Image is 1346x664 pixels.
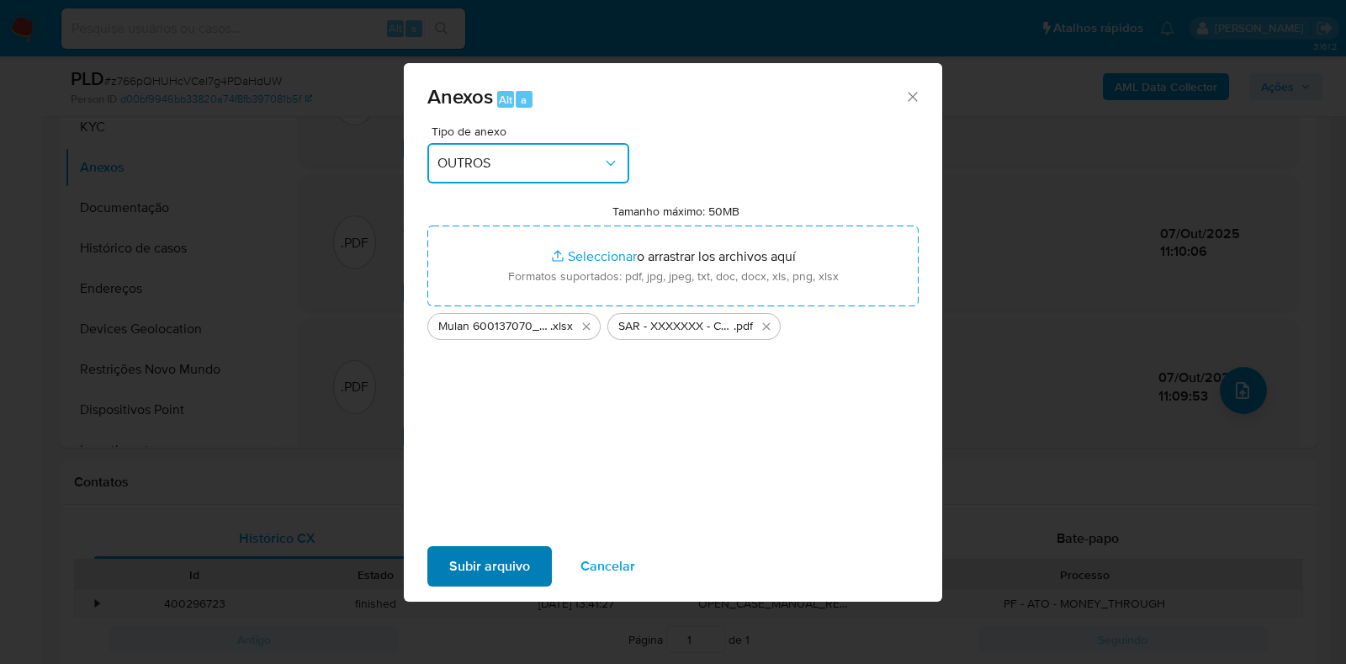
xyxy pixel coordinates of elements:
[734,318,753,335] span: .pdf
[499,92,512,108] span: Alt
[904,88,919,104] button: Cerrar
[427,143,629,183] button: OUTROS
[612,204,739,219] label: Tamanho máximo: 50MB
[521,92,527,108] span: a
[432,125,633,137] span: Tipo de anexo
[618,318,734,335] span: SAR - XXXXXXX - CPF 41409604268 - [PERSON_NAME]
[437,155,602,172] span: OUTROS
[580,548,635,585] span: Cancelar
[559,546,657,587] button: Cancelar
[550,318,573,335] span: .xlsx
[427,306,919,340] ul: Archivos seleccionados
[427,82,493,111] span: Anexos
[438,318,550,335] span: Mulan 600137070_2025_10_07_09_29_56
[427,546,552,587] button: Subir arquivo
[449,548,530,585] span: Subir arquivo
[576,316,596,337] button: Eliminar Mulan 600137070_2025_10_07_09_29_56.xlsx
[756,316,776,337] button: Eliminar SAR - XXXXXXX - CPF 41409604268 - LUIS CARLOS DE ARAGAO.pdf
